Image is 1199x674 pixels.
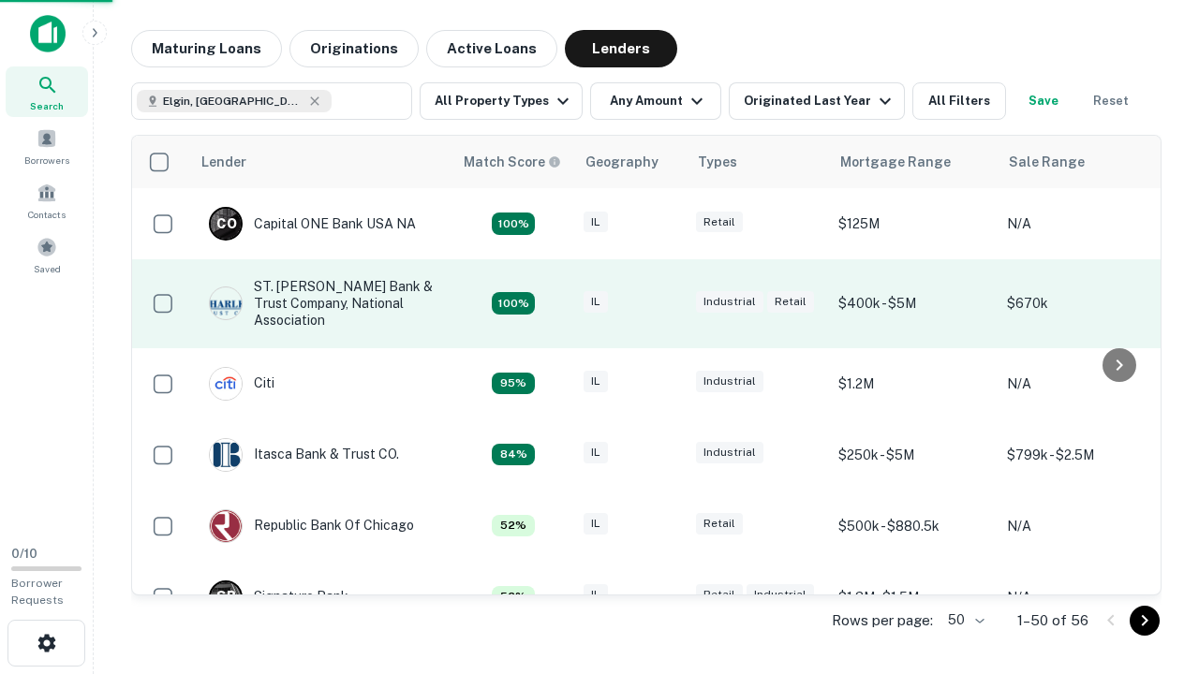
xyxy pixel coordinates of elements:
td: $1.2M [829,348,998,419]
td: $250k - $5M [829,419,998,491]
div: Signature Bank [209,580,348,614]
div: Retail [696,513,743,535]
th: Mortgage Range [829,136,998,188]
button: Maturing Loans [131,30,282,67]
span: Elgin, [GEOGRAPHIC_DATA], [GEOGRAPHIC_DATA] [163,93,303,110]
div: Capitalize uses an advanced AI algorithm to match your search with the best lender. The match sco... [492,292,535,315]
span: 0 / 10 [11,547,37,561]
div: 50 [940,607,987,634]
img: picture [210,510,242,542]
p: S B [216,587,235,607]
div: Sale Range [1009,151,1085,173]
span: Saved [34,261,61,276]
p: 1–50 of 56 [1017,609,1088,632]
td: N/A [998,188,1166,259]
td: N/A [998,491,1166,562]
div: Capitalize uses an advanced AI algorithm to match your search with the best lender. The match sco... [492,586,535,608]
button: Originated Last Year [729,82,905,120]
td: $1.3M - $1.5M [829,562,998,633]
div: ST. [PERSON_NAME] Bank & Trust Company, National Association [209,278,434,330]
button: All Property Types [420,82,583,120]
td: $799k - $2.5M [998,419,1166,491]
div: Capital ONE Bank USA NA [209,207,416,241]
div: Lender [201,151,246,173]
div: IL [584,212,608,233]
p: C O [216,214,236,234]
div: IL [584,442,608,463]
a: Borrowers [6,121,88,171]
button: Any Amount [590,82,721,120]
button: Originations [289,30,419,67]
div: IL [584,513,608,535]
button: Save your search to get updates of matches that match your search criteria. [1014,82,1073,120]
td: N/A [998,348,1166,419]
div: Industrial [747,584,814,606]
div: Geography [585,151,659,173]
iframe: Chat Widget [1105,524,1199,614]
button: Go to next page [1130,606,1160,636]
a: Contacts [6,175,88,226]
img: capitalize-icon.png [30,15,66,52]
div: Industrial [696,291,763,313]
div: Originated Last Year [744,90,896,112]
button: Active Loans [426,30,557,67]
a: Search [6,66,88,117]
div: Capitalize uses an advanced AI algorithm to match your search with the best lender. The match sco... [492,212,535,235]
th: Geography [574,136,687,188]
div: Retail [696,584,743,606]
td: $125M [829,188,998,259]
div: Mortgage Range [840,151,951,173]
th: Lender [190,136,452,188]
div: Types [698,151,737,173]
div: IL [584,584,608,606]
td: N/A [998,562,1166,633]
td: $670k [998,259,1166,348]
div: Capitalize uses an advanced AI algorithm to match your search with the best lender. The match sco... [464,152,561,172]
a: Saved [6,229,88,280]
div: Capitalize uses an advanced AI algorithm to match your search with the best lender. The match sco... [492,444,535,466]
div: Capitalize uses an advanced AI algorithm to match your search with the best lender. The match sco... [492,373,535,395]
button: Lenders [565,30,677,67]
div: IL [584,371,608,392]
span: Borrowers [24,153,69,168]
div: Itasca Bank & Trust CO. [209,438,399,472]
div: Citi [209,367,274,401]
p: Rows per page: [832,609,933,632]
div: Retail [767,291,814,313]
span: Borrower Requests [11,577,64,607]
td: $400k - $5M [829,259,998,348]
div: Retail [696,212,743,233]
div: Industrial [696,442,763,463]
span: Search [30,98,64,113]
img: picture [210,439,242,471]
th: Sale Range [998,136,1166,188]
button: All Filters [912,82,1006,120]
div: Republic Bank Of Chicago [209,509,414,543]
td: $500k - $880.5k [829,491,998,562]
button: Reset [1081,82,1141,120]
div: IL [584,291,608,313]
div: Capitalize uses an advanced AI algorithm to match your search with the best lender. The match sco... [492,515,535,537]
div: Industrial [696,371,763,392]
h6: Match Score [464,152,557,172]
th: Types [687,136,829,188]
th: Capitalize uses an advanced AI algorithm to match your search with the best lender. The match sco... [452,136,574,188]
span: Contacts [28,207,66,222]
img: picture [210,368,242,400]
img: picture [210,287,242,319]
